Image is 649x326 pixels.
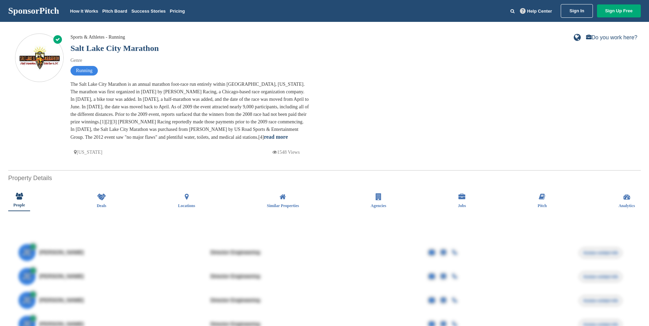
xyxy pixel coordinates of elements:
[597,4,641,17] a: Sign Up Free
[18,264,631,288] a: JE [PERSON_NAME] Director Engineering Access contact info
[70,44,159,53] a: Salt Lake City Marathon
[579,272,622,282] span: Access contact info
[371,204,386,208] span: Agencies
[264,134,288,140] a: read more
[561,4,593,18] a: Sign In
[70,9,98,14] a: How It Works
[458,204,466,208] span: Jobs
[210,274,313,279] div: Director Engineering
[74,148,102,157] p: [US_STATE]
[131,9,166,14] a: Success Stories
[18,244,36,261] span: JE
[39,250,84,255] span: [PERSON_NAME]
[8,6,59,15] a: SponsorPitch
[70,66,98,76] span: Running
[619,204,635,208] span: Analytics
[210,298,313,303] div: Director Engineering
[39,298,84,303] span: [PERSON_NAME]
[70,57,310,64] div: Genre
[18,241,631,264] a: JE [PERSON_NAME] Director Engineering Access contact info
[97,204,106,208] span: Deals
[70,81,310,141] div: The Salt Lake City Marathon is an annual marathon foot-race run entirely within [GEOGRAPHIC_DATA]...
[170,9,185,14] a: Pricing
[8,174,641,183] h2: Property Details
[178,204,195,208] span: Locations
[102,9,127,14] a: Pitch Board
[18,268,36,285] span: JE
[267,204,299,208] span: Similar Properties
[538,204,547,208] span: Pitch
[272,148,300,157] p: 1548 Views
[18,292,36,309] span: JE
[519,7,554,15] a: Help Center
[70,33,125,41] div: Sports & Athletes - Running
[18,288,631,312] a: JE [PERSON_NAME] Director Engineering Access contact info
[13,203,25,207] span: People
[15,46,63,70] img: Sponsorpitch & Salt Lake City Marathon
[586,35,637,40] a: Do you work here?
[579,296,622,306] span: Access contact info
[39,274,84,279] span: [PERSON_NAME]
[210,250,313,255] div: Director Engineering
[579,248,622,258] span: Access contact info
